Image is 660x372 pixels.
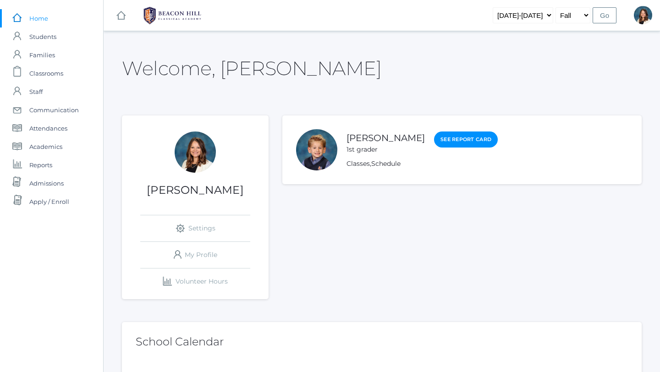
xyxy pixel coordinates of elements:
[371,159,401,168] a: Schedule
[122,58,381,79] h2: Welcome, [PERSON_NAME]
[434,131,498,148] a: See Report Card
[29,9,48,27] span: Home
[29,101,79,119] span: Communication
[346,159,498,169] div: ,
[29,64,63,82] span: Classrooms
[29,192,69,211] span: Apply / Enroll
[346,132,425,143] a: [PERSON_NAME]
[122,184,269,196] h1: [PERSON_NAME]
[138,4,207,27] img: 1_BHCALogos-05.png
[346,145,425,154] div: 1st grader
[29,156,52,174] span: Reports
[634,6,652,24] div: Teresa Deutsch
[140,215,250,241] a: Settings
[140,242,250,268] a: My Profile
[140,268,250,295] a: Volunteer Hours
[593,7,616,23] input: Go
[29,119,67,137] span: Attendances
[29,27,56,46] span: Students
[136,336,628,348] h2: School Calendar
[29,137,62,156] span: Academics
[296,129,337,170] div: Nolan Alstot
[29,46,55,64] span: Families
[346,159,370,168] a: Classes
[29,174,64,192] span: Admissions
[175,131,216,173] div: Teresa Deutsch
[29,82,43,101] span: Staff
